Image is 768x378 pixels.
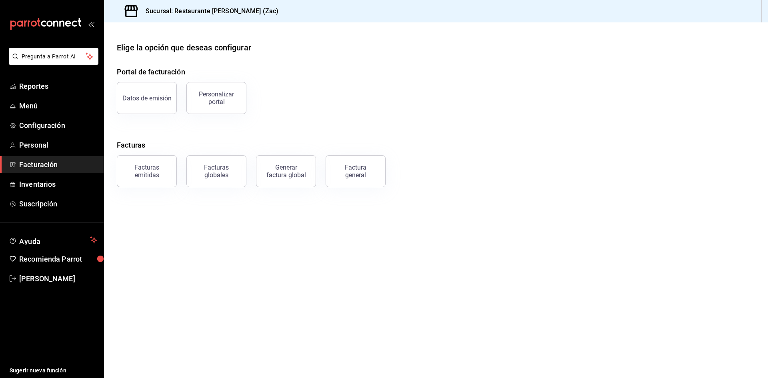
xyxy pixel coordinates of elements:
span: Configuración [19,120,97,131]
button: Facturas globales [186,155,246,187]
h4: Facturas [117,140,755,150]
a: Pregunta a Parrot AI [6,58,98,66]
button: Datos de emisión [117,82,177,114]
button: Factura general [326,155,386,187]
div: Factura general [336,164,376,179]
span: Reportes [19,81,97,92]
div: Personalizar portal [192,90,241,106]
span: Pregunta a Parrot AI [22,52,86,61]
span: Menú [19,100,97,111]
button: open_drawer_menu [88,21,94,27]
span: Recomienda Parrot [19,254,97,264]
h3: Sucursal: Restaurante [PERSON_NAME] (Zac) [139,6,278,16]
button: Facturas emitidas [117,155,177,187]
div: Generar factura global [266,164,306,179]
span: Suscripción [19,198,97,209]
h4: Portal de facturación [117,66,755,77]
button: Personalizar portal [186,82,246,114]
span: Personal [19,140,97,150]
div: Datos de emisión [122,94,172,102]
div: Facturas emitidas [122,164,172,179]
div: Elige la opción que deseas configurar [117,42,251,54]
span: Inventarios [19,179,97,190]
span: [PERSON_NAME] [19,273,97,284]
span: Facturación [19,159,97,170]
span: Sugerir nueva función [10,366,97,375]
button: Generar factura global [256,155,316,187]
span: Ayuda [19,235,87,245]
button: Pregunta a Parrot AI [9,48,98,65]
div: Facturas globales [192,164,241,179]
